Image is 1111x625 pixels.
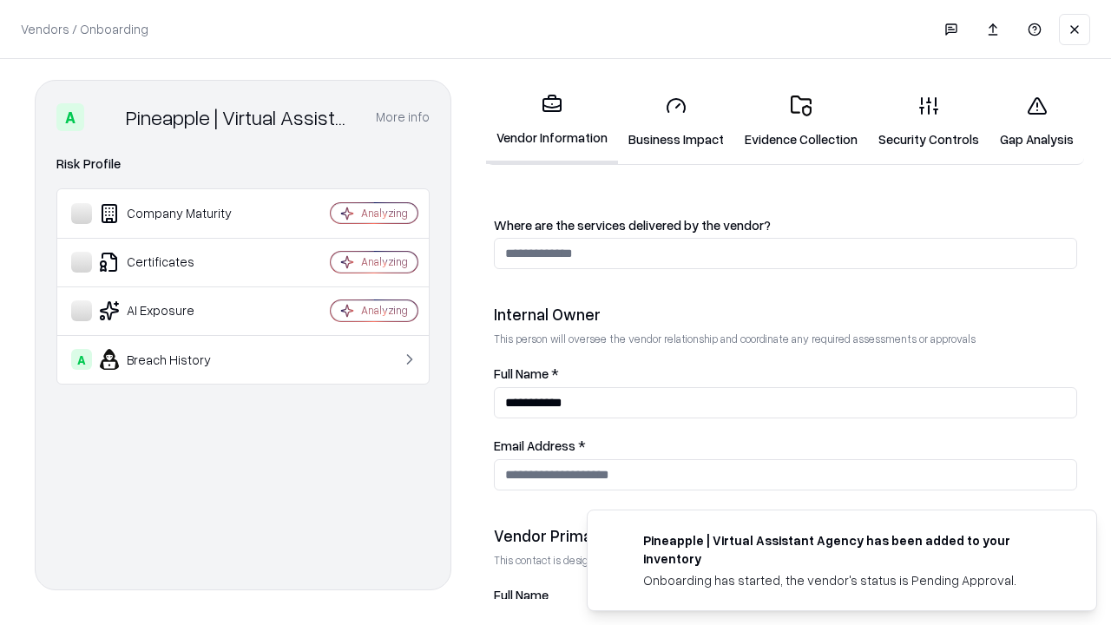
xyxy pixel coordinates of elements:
[21,20,148,38] p: Vendors / Onboarding
[868,82,989,162] a: Security Controls
[618,82,734,162] a: Business Impact
[91,103,119,131] img: Pineapple | Virtual Assistant Agency
[643,531,1055,568] div: Pineapple | Virtual Assistant Agency has been added to your inventory
[494,304,1077,325] div: Internal Owner
[494,219,1077,232] label: Where are the services delivered by the vendor?
[608,531,629,552] img: trypineapple.com
[361,206,408,220] div: Analyzing
[494,332,1077,346] p: This person will oversee the vendor relationship and coordinate any required assessments or appro...
[361,254,408,269] div: Analyzing
[494,525,1077,546] div: Vendor Primary Contact
[486,80,618,164] a: Vendor Information
[989,82,1084,162] a: Gap Analysis
[71,349,92,370] div: A
[71,300,279,321] div: AI Exposure
[494,553,1077,568] p: This contact is designated to receive the assessment request from Shift
[643,571,1055,589] div: Onboarding has started, the vendor's status is Pending Approval.
[56,103,84,131] div: A
[56,154,430,174] div: Risk Profile
[494,439,1077,452] label: Email Address *
[494,589,1077,602] label: Full Name
[71,203,279,224] div: Company Maturity
[494,367,1077,380] label: Full Name *
[734,82,868,162] a: Evidence Collection
[71,349,279,370] div: Breach History
[71,252,279,273] div: Certificates
[361,303,408,318] div: Analyzing
[376,102,430,133] button: More info
[126,103,355,131] div: Pineapple | Virtual Assistant Agency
